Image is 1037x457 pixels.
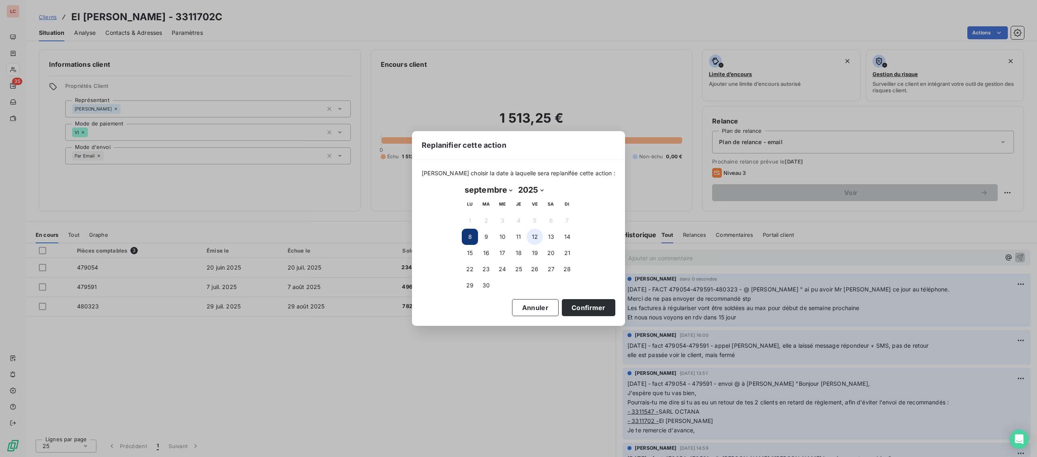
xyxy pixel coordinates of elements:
button: 9 [478,229,494,245]
button: 28 [559,261,575,277]
button: 3 [494,213,510,229]
button: 4 [510,213,527,229]
button: 20 [543,245,559,261]
th: vendredi [527,196,543,213]
button: 29 [462,277,478,293]
button: 22 [462,261,478,277]
button: 26 [527,261,543,277]
span: [PERSON_NAME] choisir la date à laquelle sera replanifée cette action : [422,169,615,177]
th: mardi [478,196,494,213]
button: 15 [462,245,478,261]
button: 5 [527,213,543,229]
button: 6 [543,213,559,229]
button: 1 [462,213,478,229]
span: Replanifier cette action [422,140,506,151]
th: mercredi [494,196,510,213]
th: lundi [462,196,478,213]
button: 21 [559,245,575,261]
button: 24 [494,261,510,277]
button: 10 [494,229,510,245]
button: 25 [510,261,527,277]
button: 30 [478,277,494,293]
button: 16 [478,245,494,261]
button: 23 [478,261,494,277]
th: samedi [543,196,559,213]
button: 2 [478,213,494,229]
th: dimanche [559,196,575,213]
button: 18 [510,245,527,261]
button: 13 [543,229,559,245]
th: jeudi [510,196,527,213]
button: 8 [462,229,478,245]
button: 14 [559,229,575,245]
button: 11 [510,229,527,245]
button: 7 [559,213,575,229]
button: Confirmer [562,299,615,316]
button: 19 [527,245,543,261]
button: 27 [543,261,559,277]
button: Annuler [512,299,559,316]
button: 17 [494,245,510,261]
button: 12 [527,229,543,245]
div: Open Intercom Messenger [1009,429,1029,449]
